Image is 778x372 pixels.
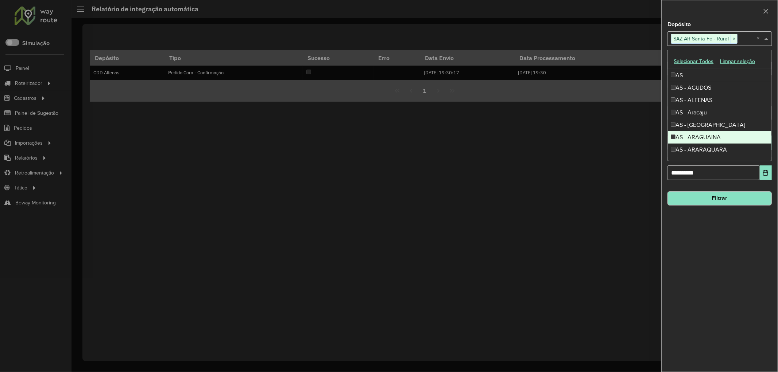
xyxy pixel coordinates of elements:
[668,82,771,94] div: AS - AGUDOS
[668,69,771,82] div: AS
[667,191,772,205] button: Filtrar
[667,20,691,29] label: Depósito
[760,165,772,180] button: Choose Date
[667,50,772,161] ng-dropdown-panel: Options list
[668,106,771,119] div: AS - Aracaju
[756,34,763,43] span: Clear all
[670,56,717,67] button: Selecionar Todos
[717,56,758,67] button: Limpar seleção
[668,156,771,168] div: AS - AS Minas
[668,131,771,144] div: AS - ARAGUAINA
[671,34,731,43] span: SAZ AR Santa Fe - Rural
[731,35,737,43] span: ×
[668,94,771,106] div: AS - ALFENAS
[668,119,771,131] div: AS - [GEOGRAPHIC_DATA]
[668,144,771,156] div: AS - ARARAQUARA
